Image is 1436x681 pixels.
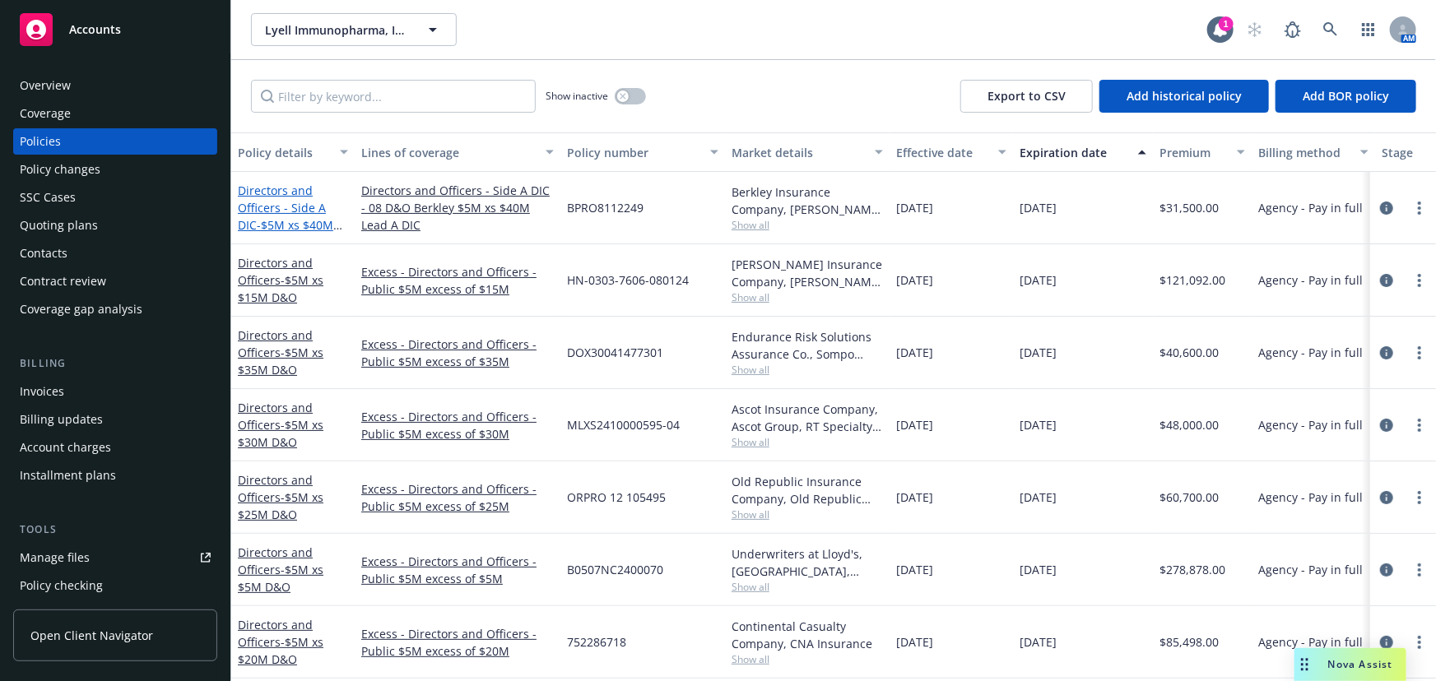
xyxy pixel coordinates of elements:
span: Show all [732,363,883,377]
span: Agency - Pay in full [1258,344,1363,361]
a: more [1410,271,1429,290]
a: Directors and Officers [238,255,323,305]
span: HN-0303-7606-080124 [567,271,689,289]
span: [DATE] [1020,561,1057,578]
span: $278,878.00 [1159,561,1225,578]
span: Open Client Navigator [30,627,153,644]
div: Coverage gap analysis [20,296,142,322]
a: Coverage gap analysis [13,296,217,322]
div: Effective date [896,144,988,161]
span: Show all [732,218,883,232]
span: [DATE] [1020,416,1057,433]
div: [PERSON_NAME] Insurance Company, [PERSON_NAME] Insurance Group [732,256,883,290]
button: Lyell Immunopharma, Inc [251,13,457,46]
button: Add historical policy [1099,80,1269,113]
div: Underwriters at Lloyd's, [GEOGRAPHIC_DATA], [PERSON_NAME] of [GEOGRAPHIC_DATA], Price Forbes & Pa... [732,545,883,580]
a: Excess - Directors and Officers - Public $5M excess of $25M [361,480,554,515]
span: $31,500.00 [1159,199,1219,216]
a: circleInformation [1377,632,1396,652]
a: Invoices [13,378,217,405]
div: Expiration date [1020,144,1128,161]
a: Excess - Directors and Officers - Public $5M excess of $30M [361,408,554,442]
span: [DATE] [896,633,933,651]
a: Directors and Officers [238,472,323,522]
div: Berkley Insurance Company, [PERSON_NAME] Corporation [732,183,883,218]
a: Directors and Officers - Side A DIC - 08 D&O Berkley $5M xs $40M Lead A DIC [361,182,554,234]
a: Directors and Officers [238,544,323,595]
span: - $5M xs $30M D&O [238,417,323,450]
span: Show all [732,435,883,449]
a: Policy checking [13,572,217,599]
a: Overview [13,72,217,99]
span: BPRO8112249 [567,199,644,216]
a: Directors and Officers [238,327,323,378]
button: Add BOR policy [1276,80,1416,113]
div: Endurance Risk Solutions Assurance Co., Sompo International [732,328,883,363]
button: Nova Assist [1294,648,1406,681]
a: Policies [13,128,217,155]
span: [DATE] [1020,199,1057,216]
a: Search [1314,13,1347,46]
span: $85,498.00 [1159,633,1219,651]
a: Accounts [13,7,217,53]
div: Quoting plans [20,212,98,239]
span: Agency - Pay in full [1258,633,1363,651]
span: Agency - Pay in full [1258,199,1363,216]
button: Billing method [1252,132,1375,172]
button: Policy details [231,132,355,172]
span: [DATE] [896,199,933,216]
span: [DATE] [896,344,933,361]
span: Show inactive [546,89,608,103]
a: Manage files [13,544,217,571]
span: Nova Assist [1328,657,1393,671]
div: Account charges [20,434,111,461]
div: Policy changes [20,156,100,183]
span: - $5M xs $20M D&O [238,634,323,667]
span: [DATE] [896,561,933,578]
a: Contract review [13,268,217,294]
div: Invoices [20,378,64,405]
span: Add BOR policy [1303,88,1389,104]
button: Expiration date [1013,132,1153,172]
div: Coverage [20,100,71,127]
div: Billing method [1258,144,1350,161]
span: 752286718 [567,633,626,651]
span: [DATE] [1020,271,1057,289]
div: Tools [13,521,217,538]
span: Accounts [69,23,121,36]
div: Overview [20,72,71,99]
div: Drag to move [1294,648,1315,681]
div: Continental Casualty Company, CNA Insurance [732,618,883,652]
span: ORPRO 12 105495 [567,489,666,506]
div: Premium [1159,144,1227,161]
span: - $5M xs $15M D&O [238,272,323,305]
div: Billing [13,355,217,372]
span: - $5M xs $5M D&O [238,562,323,595]
a: circleInformation [1377,271,1396,290]
span: Agency - Pay in full [1258,561,1363,578]
span: - $5M xs $35M D&O [238,345,323,378]
a: circleInformation [1377,343,1396,363]
a: Contacts [13,240,217,266]
button: Effective date [890,132,1013,172]
button: Lines of coverage [355,132,560,172]
span: Agency - Pay in full [1258,489,1363,506]
div: Policy number [567,144,700,161]
span: [DATE] [1020,633,1057,651]
div: Installment plans [20,462,116,489]
span: [DATE] [896,271,933,289]
span: Show all [732,652,883,666]
span: $48,000.00 [1159,416,1219,433]
span: Agency - Pay in full [1258,271,1363,289]
span: [DATE] [1020,344,1057,361]
a: Billing updates [13,406,217,433]
a: Coverage [13,100,217,127]
span: Show all [732,580,883,594]
div: Contract review [20,268,106,294]
div: Policy checking [20,572,103,599]
div: SSC Cases [20,184,76,211]
a: circleInformation [1377,198,1396,218]
span: Show all [732,507,883,521]
a: circleInformation [1377,560,1396,580]
button: Premium [1153,132,1252,172]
